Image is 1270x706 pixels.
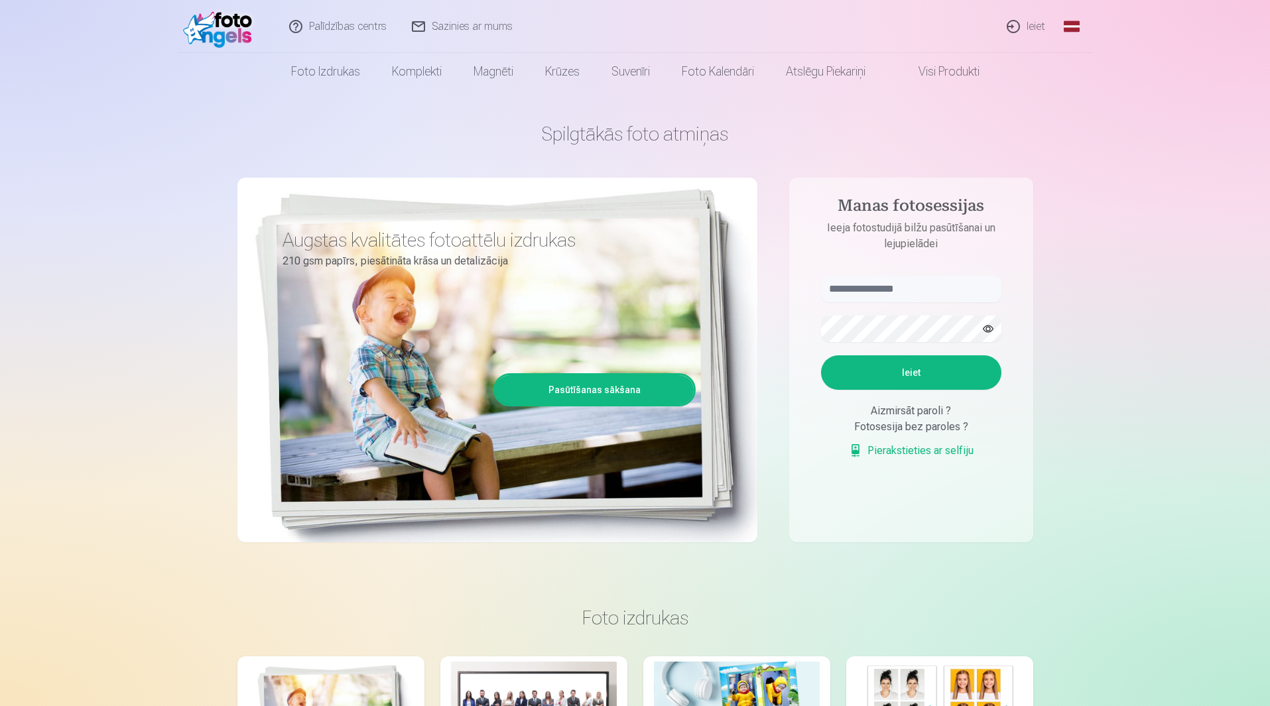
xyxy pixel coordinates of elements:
a: Foto izdrukas [275,53,376,90]
a: Foto kalendāri [666,53,770,90]
a: Atslēgu piekariņi [770,53,881,90]
a: Krūzes [529,53,596,90]
div: Fotosesija bez paroles ? [821,419,1001,435]
a: Pierakstieties ar selfiju [849,443,974,459]
p: 210 gsm papīrs, piesātināta krāsa un detalizācija [283,252,686,270]
button: Ieiet [821,355,1001,390]
h3: Foto izdrukas [248,606,1023,630]
h3: Augstas kvalitātes fotoattēlu izdrukas [283,228,686,252]
a: Visi produkti [881,53,995,90]
a: Suvenīri [596,53,666,90]
div: Aizmirsāt paroli ? [821,403,1001,419]
p: Ieeja fotostudijā bilžu pasūtīšanai un lejupielādei [808,220,1015,252]
img: /fa1 [183,5,259,48]
h1: Spilgtākās foto atmiņas [237,122,1033,146]
a: Pasūtīšanas sākšana [495,375,694,404]
a: Magnēti [458,53,529,90]
a: Komplekti [376,53,458,90]
h4: Manas fotosessijas [808,196,1015,220]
